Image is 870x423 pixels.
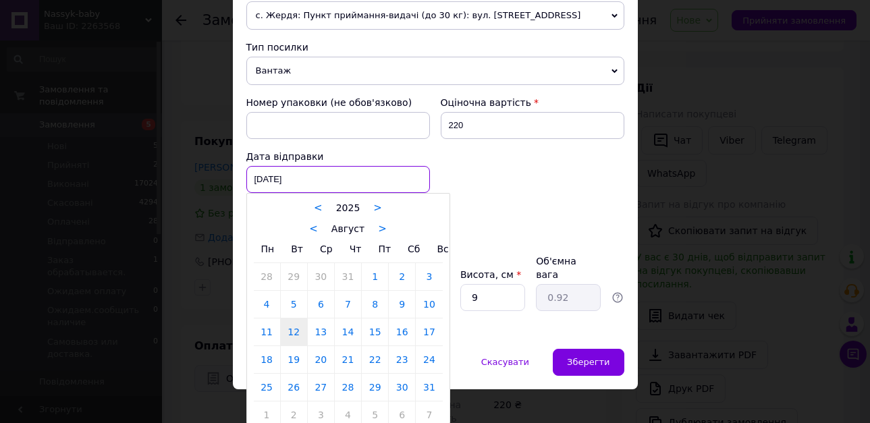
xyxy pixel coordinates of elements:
[389,374,415,401] a: 30
[335,263,361,290] a: 31
[362,374,388,401] a: 29
[378,244,391,254] span: Пт
[309,223,318,235] a: <
[254,374,280,401] a: 25
[281,346,307,373] a: 19
[320,244,333,254] span: Ср
[389,263,415,290] a: 2
[308,374,334,401] a: 27
[567,357,609,367] span: Зберегти
[416,318,442,345] a: 17
[350,244,362,254] span: Чт
[335,346,361,373] a: 21
[335,318,361,345] a: 14
[389,291,415,318] a: 9
[335,291,361,318] a: 7
[416,263,442,290] a: 3
[261,244,275,254] span: Пн
[389,318,415,345] a: 16
[308,346,334,373] a: 20
[254,318,280,345] a: 11
[281,291,307,318] a: 5
[416,346,442,373] a: 24
[336,202,360,213] span: 2025
[362,291,388,318] a: 8
[308,263,334,290] a: 30
[373,202,382,214] a: >
[378,223,387,235] a: >
[389,346,415,373] a: 23
[281,263,307,290] a: 29
[408,244,420,254] span: Сб
[335,374,361,401] a: 28
[416,291,442,318] a: 10
[281,374,307,401] a: 26
[416,374,442,401] a: 31
[362,263,388,290] a: 1
[481,357,529,367] span: Скасувати
[308,318,334,345] a: 13
[254,263,280,290] a: 28
[362,318,388,345] a: 15
[362,346,388,373] a: 22
[331,223,364,234] span: Август
[437,244,449,254] span: Вс
[314,202,323,214] a: <
[254,346,280,373] a: 18
[281,318,307,345] a: 12
[308,291,334,318] a: 6
[254,291,280,318] a: 4
[291,244,303,254] span: Вт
